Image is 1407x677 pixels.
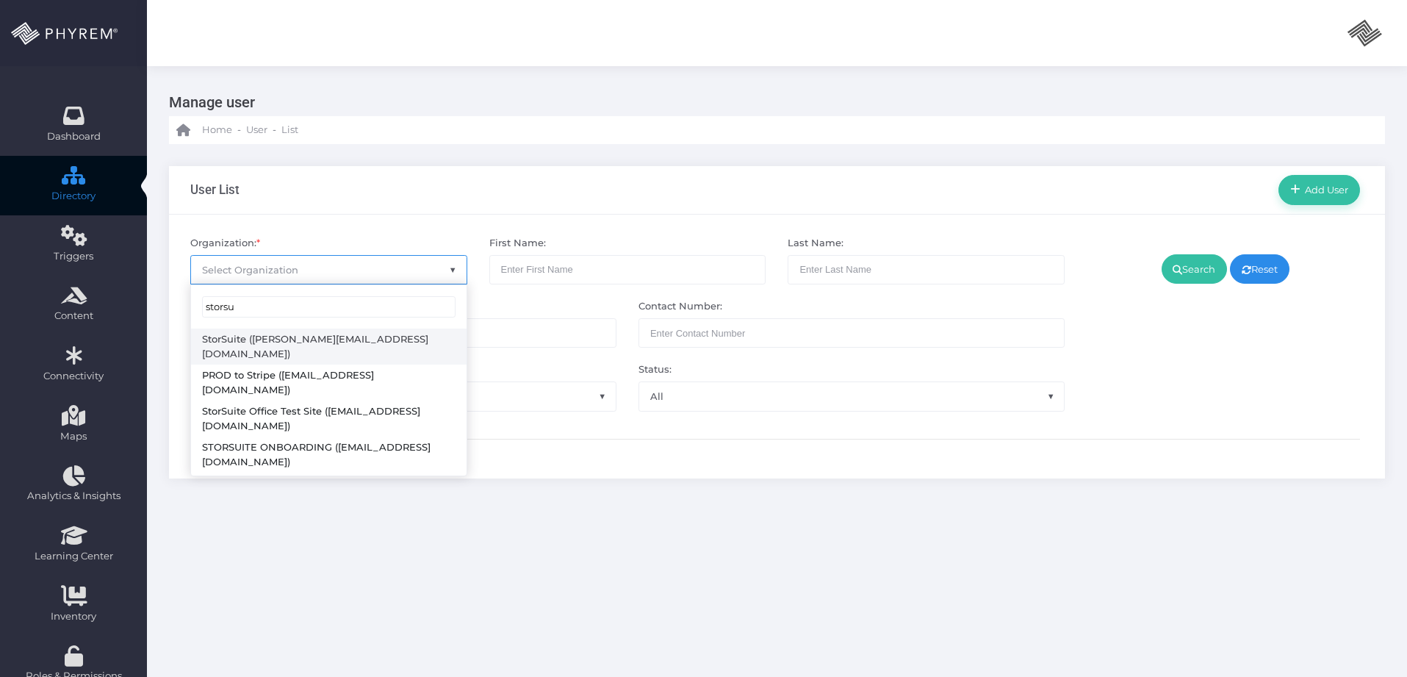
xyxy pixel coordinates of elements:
span: Triggers [10,249,137,264]
li: StorSuite ([PERSON_NAME][EMAIL_ADDRESS][DOMAIN_NAME]) [191,329,467,365]
a: Reset [1230,254,1289,284]
label: First Name: [489,236,546,251]
label: Last Name: [788,236,843,251]
span: Maps [60,429,87,444]
span: Select Organization [202,264,298,276]
span: Analytics & Insights [10,489,137,504]
li: Test Insurance ORG ([EMAIL_ADDRESS][DOMAIN_NAME]) [191,473,467,509]
h3: User List [190,182,240,197]
span: Content [10,309,137,323]
a: User [246,116,267,144]
a: Search [1162,254,1228,284]
span: All [638,382,1065,411]
span: User [246,123,267,137]
span: All [639,382,1064,410]
li: PROD to Stripe ([EMAIL_ADDRESS][DOMAIN_NAME]) [191,365,467,401]
label: Contact Number: [638,299,722,314]
a: Add User [1278,175,1360,204]
span: Learning Center [10,549,137,564]
span: Add User [1300,184,1349,196]
a: Home [176,116,232,144]
span: Directory [10,189,137,204]
label: Status: [638,362,672,377]
label: Organization: [190,236,260,251]
li: STORSUITE ONBOARDING ([EMAIL_ADDRESS][DOMAIN_NAME]) [191,437,467,473]
span: Connectivity [10,369,137,384]
span: Inventory [10,609,137,624]
input: Enter First Name [489,255,766,284]
span: Home [202,123,232,137]
li: - [270,123,278,137]
span: List [281,123,298,137]
a: List [281,116,298,144]
li: StorSuite Office Test Site ([EMAIL_ADDRESS][DOMAIN_NAME]) [191,401,467,437]
input: Enter Last Name [788,255,1065,284]
span: Dashboard [47,129,101,144]
input: Maximum of 10 digits required [638,318,1065,348]
h3: Manage user [169,88,1374,116]
li: - [235,123,243,137]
